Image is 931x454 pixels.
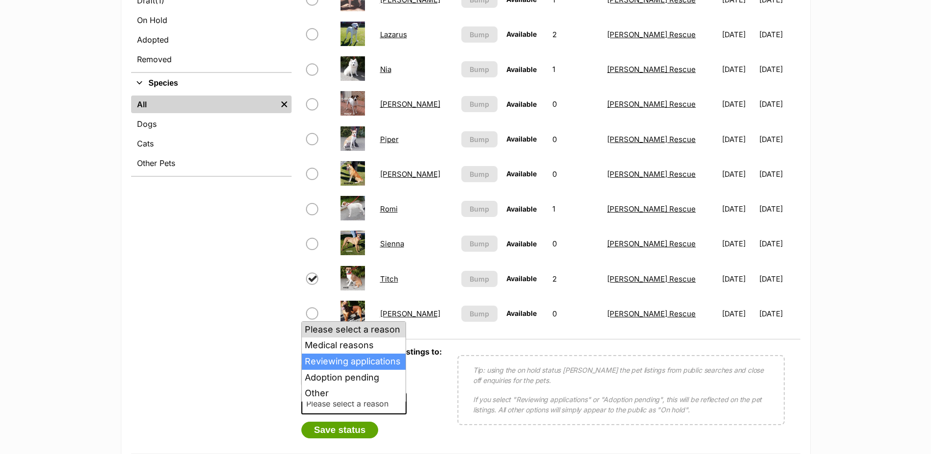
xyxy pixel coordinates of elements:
a: All [131,96,277,113]
li: Reviewing applications [302,354,406,370]
td: [DATE] [759,157,799,191]
td: 0 [548,227,602,261]
td: 0 [548,157,602,191]
button: Bump [461,131,498,147]
button: Bump [461,61,498,77]
td: 2 [548,18,602,51]
a: [PERSON_NAME] Rescue [607,239,696,248]
a: Cats [131,135,292,152]
td: [DATE] [759,122,799,156]
p: Tip: using the on hold status [PERSON_NAME] the pet listings from public searches and close off e... [473,365,769,385]
td: 1 [548,52,602,86]
button: Bump [461,271,498,287]
td: [DATE] [718,157,758,191]
td: [DATE] [718,262,758,296]
span: Available [506,309,537,317]
button: Save status [301,422,379,438]
a: Remove filter [277,96,292,113]
td: [DATE] [759,297,799,331]
a: [PERSON_NAME] Rescue [607,135,696,144]
a: Lazarus [380,30,407,39]
span: Bump [470,239,489,249]
td: [DATE] [718,297,758,331]
span: Bump [470,274,489,284]
td: [DATE] [718,87,758,121]
td: [DATE] [759,18,799,51]
span: Please select a reason [302,397,398,410]
a: Piper [380,135,399,144]
a: Dogs [131,115,292,133]
span: Bump [470,99,489,109]
a: [PERSON_NAME] [380,309,440,318]
a: [PERSON_NAME] Rescue [607,99,696,109]
a: [PERSON_NAME] Rescue [607,30,696,39]
span: Available [506,169,537,178]
span: Bump [470,29,489,40]
span: Bump [470,309,489,319]
span: Bump [470,204,489,214]
li: Other [302,385,406,402]
button: Bump [461,306,498,322]
a: Adopted [131,31,292,48]
td: [DATE] [718,227,758,261]
td: 0 [548,122,602,156]
span: Bump [470,64,489,74]
td: 0 [548,87,602,121]
button: Bump [461,236,498,252]
td: 2 [548,262,602,296]
span: Available [506,274,537,283]
a: [PERSON_NAME] Rescue [607,65,696,74]
span: Bump [470,134,489,144]
td: [DATE] [718,52,758,86]
span: Please select a reason [301,393,407,414]
a: [PERSON_NAME] Rescue [607,309,696,318]
td: [DATE] [759,87,799,121]
span: Available [506,135,537,143]
li: Medical reasons [302,337,406,354]
a: Removed [131,50,292,68]
a: [PERSON_NAME] [380,99,440,109]
a: Nia [380,65,391,74]
button: Species [131,77,292,90]
div: Species [131,94,292,176]
td: [DATE] [759,227,799,261]
td: [DATE] [718,122,758,156]
span: Bump [470,169,489,179]
td: 1 [548,192,602,226]
a: [PERSON_NAME] Rescue [607,169,696,179]
td: [DATE] [718,192,758,226]
td: [DATE] [759,52,799,86]
p: If you select "Reviewing applications" or "Adoption pending", this will be reflected on the pet l... [473,394,769,415]
a: Romi [380,204,398,214]
span: Available [506,205,537,213]
td: [DATE] [718,18,758,51]
a: [PERSON_NAME] [380,169,440,179]
td: 0 [548,297,602,331]
a: On Hold [131,11,292,29]
span: Available [506,239,537,248]
span: Available [506,100,537,108]
a: Other Pets [131,154,292,172]
button: Bump [461,201,498,217]
li: Please select a reason [302,322,406,338]
span: Available [506,65,537,73]
td: [DATE] [759,192,799,226]
button: Bump [461,96,498,112]
td: [DATE] [759,262,799,296]
a: Sienna [380,239,404,248]
button: Bump [461,166,498,182]
a: [PERSON_NAME] Rescue [607,204,696,214]
span: Available [506,30,537,38]
li: Adoption pending [302,370,406,386]
a: [PERSON_NAME] Rescue [607,274,696,284]
a: Titch [380,274,398,284]
button: Bump [461,26,498,43]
